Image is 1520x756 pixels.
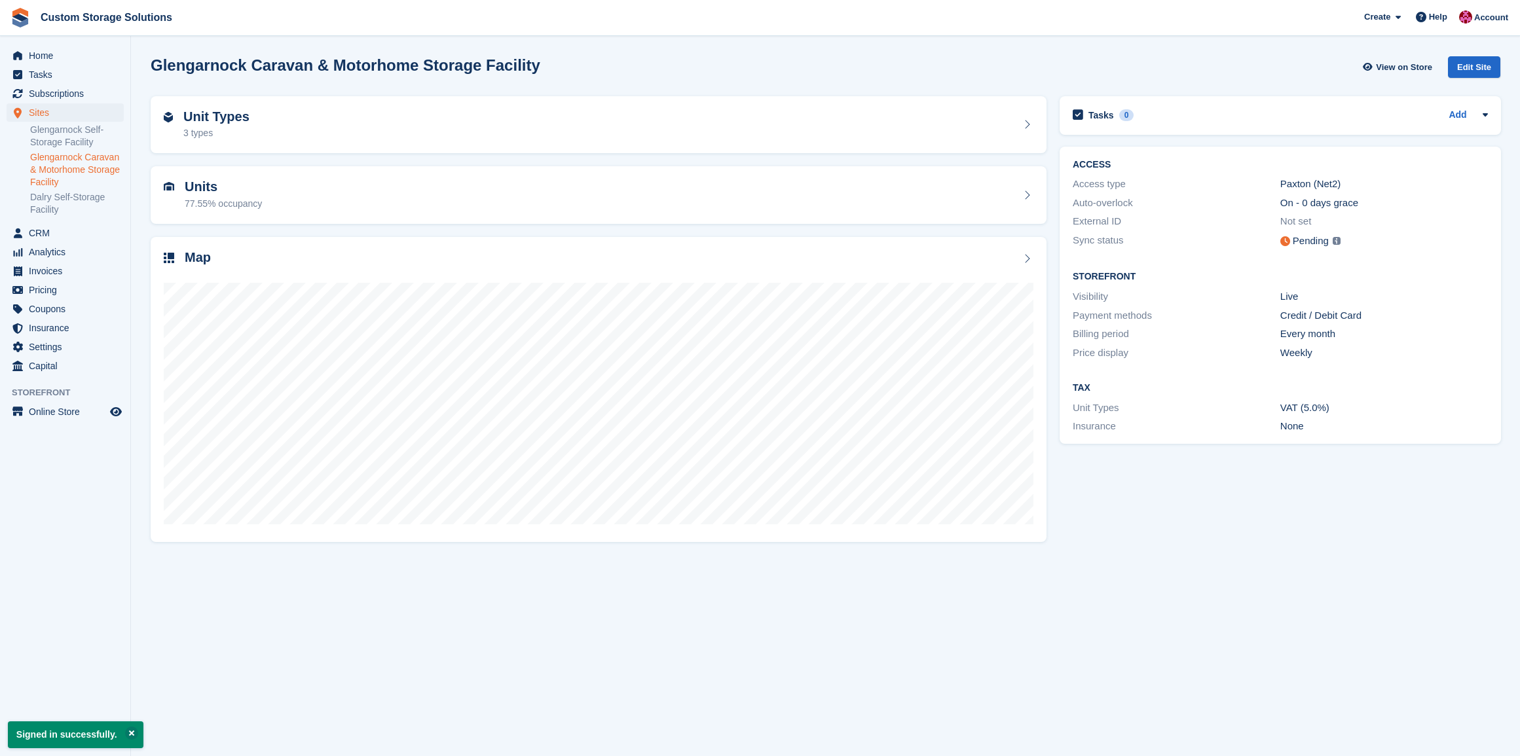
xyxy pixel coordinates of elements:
[29,319,107,337] span: Insurance
[1459,10,1472,24] img: Jack Alexander
[10,8,30,27] img: stora-icon-8386f47178a22dfd0bd8f6a31ec36ba5ce8667c1dd55bd0f319d3a0aa187defe.svg
[1280,289,1488,304] div: Live
[1073,289,1280,304] div: Visibility
[151,237,1047,543] a: Map
[1449,108,1466,123] a: Add
[12,386,130,399] span: Storefront
[151,166,1047,224] a: Units 77.55% occupancy
[183,109,250,124] h2: Unit Types
[35,7,177,28] a: Custom Storage Solutions
[7,46,124,65] a: menu
[1073,214,1280,229] div: External ID
[164,112,173,122] img: unit-type-icn-2b2737a686de81e16bb02015468b77c625bbabd49415b5ef34ead5e3b44a266d.svg
[1474,11,1508,24] span: Account
[1280,401,1488,416] div: VAT (5.0%)
[29,65,107,84] span: Tasks
[30,124,124,149] a: Glengarnock Self-Storage Facility
[7,357,124,375] a: menu
[1448,56,1500,78] div: Edit Site
[1280,419,1488,434] div: None
[185,179,262,194] h2: Units
[1073,419,1280,434] div: Insurance
[1280,346,1488,361] div: Weekly
[7,103,124,122] a: menu
[1448,56,1500,83] a: Edit Site
[30,191,124,216] a: Dalry Self-Storage Facility
[8,721,143,748] p: Signed in successfully.
[7,338,124,356] a: menu
[29,103,107,122] span: Sites
[7,65,124,84] a: menu
[185,250,211,265] h2: Map
[1073,233,1280,249] div: Sync status
[185,197,262,211] div: 77.55% occupancy
[1280,308,1488,323] div: Credit / Debit Card
[7,243,124,261] a: menu
[1293,234,1329,249] div: Pending
[7,224,124,242] a: menu
[29,338,107,356] span: Settings
[1073,177,1280,192] div: Access type
[1280,327,1488,342] div: Every month
[1280,177,1488,192] div: Paxton (Net2)
[1073,401,1280,416] div: Unit Types
[1280,196,1488,211] div: On - 0 days grace
[1333,237,1341,245] img: icon-info-grey-7440780725fd019a000dd9b08b2336e03edf1995a4989e88bcd33f0948082b44.svg
[29,357,107,375] span: Capital
[1073,327,1280,342] div: Billing period
[1361,56,1437,78] a: View on Store
[1073,272,1488,282] h2: Storefront
[1376,61,1432,74] span: View on Store
[151,96,1047,154] a: Unit Types 3 types
[1119,109,1134,121] div: 0
[1073,383,1488,393] h2: Tax
[7,281,124,299] a: menu
[164,253,174,263] img: map-icn-33ee37083ee616e46c38cad1a60f524a97daa1e2b2c8c0bc3eb3415660979fc1.svg
[1073,160,1488,170] h2: ACCESS
[1073,196,1280,211] div: Auto-overlock
[7,319,124,337] a: menu
[29,224,107,242] span: CRM
[7,262,124,280] a: menu
[164,182,174,191] img: unit-icn-7be61d7bf1b0ce9d3e12c5938cc71ed9869f7b940bace4675aadf7bd6d80202e.svg
[29,300,107,318] span: Coupons
[151,56,540,74] h2: Glengarnock Caravan & Motorhome Storage Facility
[29,403,107,421] span: Online Store
[183,126,250,140] div: 3 types
[29,84,107,103] span: Subscriptions
[29,46,107,65] span: Home
[7,84,124,103] a: menu
[29,281,107,299] span: Pricing
[1073,308,1280,323] div: Payment methods
[7,403,124,421] a: menu
[1280,214,1488,229] div: Not set
[1073,346,1280,361] div: Price display
[7,300,124,318] a: menu
[29,262,107,280] span: Invoices
[29,243,107,261] span: Analytics
[30,151,124,189] a: Glengarnock Caravan & Motorhome Storage Facility
[1364,10,1390,24] span: Create
[1429,10,1447,24] span: Help
[1088,109,1114,121] h2: Tasks
[108,404,124,420] a: Preview store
